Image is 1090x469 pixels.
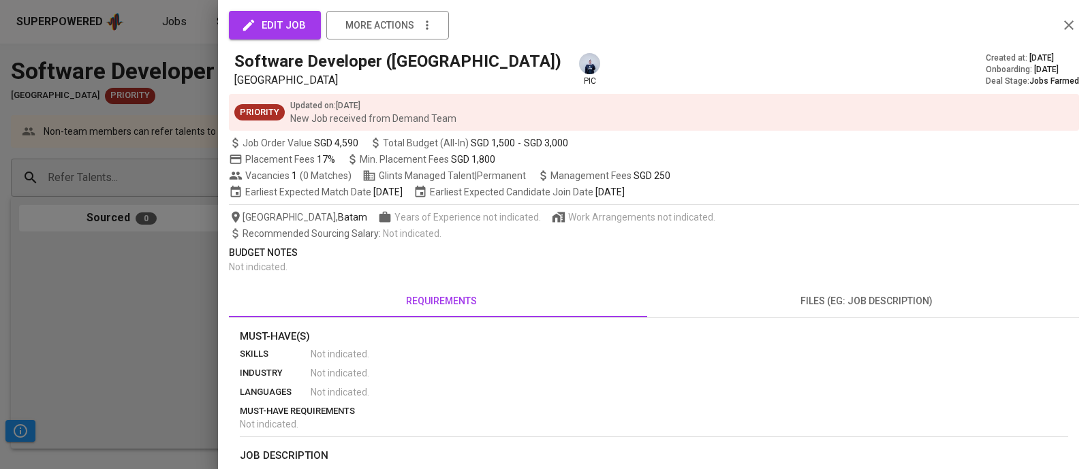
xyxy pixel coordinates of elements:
span: [GEOGRAPHIC_DATA] , [229,210,367,224]
span: Not indicated . [311,385,369,399]
span: Job Order Value [229,136,358,150]
span: files (eg: job description) [662,293,1071,310]
span: Glints Managed Talent | Permanent [362,169,526,182]
span: Batam [338,210,367,224]
span: Recommended Sourcing Salary : [243,228,383,239]
img: annisa@glints.com [579,53,600,74]
p: job description [240,448,1068,464]
span: Work Arrangements not indicated. [568,210,715,224]
span: Earliest Expected Candidate Join Date [414,185,625,199]
span: Years of Experience not indicated. [394,210,541,224]
p: Must-Have(s) [240,329,1068,344]
span: Placement Fees [245,154,335,165]
div: pic [578,52,602,87]
h5: Software Developer ([GEOGRAPHIC_DATA]) [234,50,561,72]
div: Onboarding : [986,64,1079,76]
span: SGD 1,500 [471,136,515,150]
span: edit job [244,16,306,34]
span: Not indicated . [311,366,369,380]
span: - [518,136,521,150]
div: Created at : [986,52,1079,64]
span: Not indicated . [383,228,441,239]
p: Updated on : [DATE] [290,99,456,112]
span: SGD 4,590 [314,136,358,150]
span: SGD 1,800 [451,154,495,165]
span: [DATE] [1029,52,1054,64]
span: Management Fees [550,170,670,181]
span: Vacancies ( 0 Matches ) [229,169,352,182]
p: New Job received from Demand Team [290,112,456,125]
span: SGD 3,000 [524,136,568,150]
p: industry [240,366,311,380]
span: requirements [237,293,646,310]
span: 17% [317,154,335,165]
span: Min. Placement Fees [360,154,495,165]
span: Not indicated . [311,347,369,361]
span: SGD 250 [634,170,670,181]
span: [DATE] [595,185,625,199]
span: Not indicated . [229,261,287,272]
p: languages [240,385,311,399]
span: [DATE] [373,185,403,199]
span: Jobs Farmed [1029,76,1079,86]
span: [GEOGRAPHIC_DATA] [234,74,338,86]
p: Budget Notes [229,246,1079,260]
span: Not indicated . [240,419,298,430]
button: edit job [229,11,321,39]
p: must-have requirements [240,404,1068,418]
p: skills [240,347,311,361]
span: [DATE] [1034,64,1059,76]
span: Earliest Expected Match Date [229,185,403,199]
button: more actions [326,11,449,39]
span: more actions [345,17,414,34]
div: Deal Stage : [986,76,1079,87]
span: 1 [290,169,297,182]
span: Priority [234,106,285,119]
span: Total Budget (All-In) [369,136,568,150]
